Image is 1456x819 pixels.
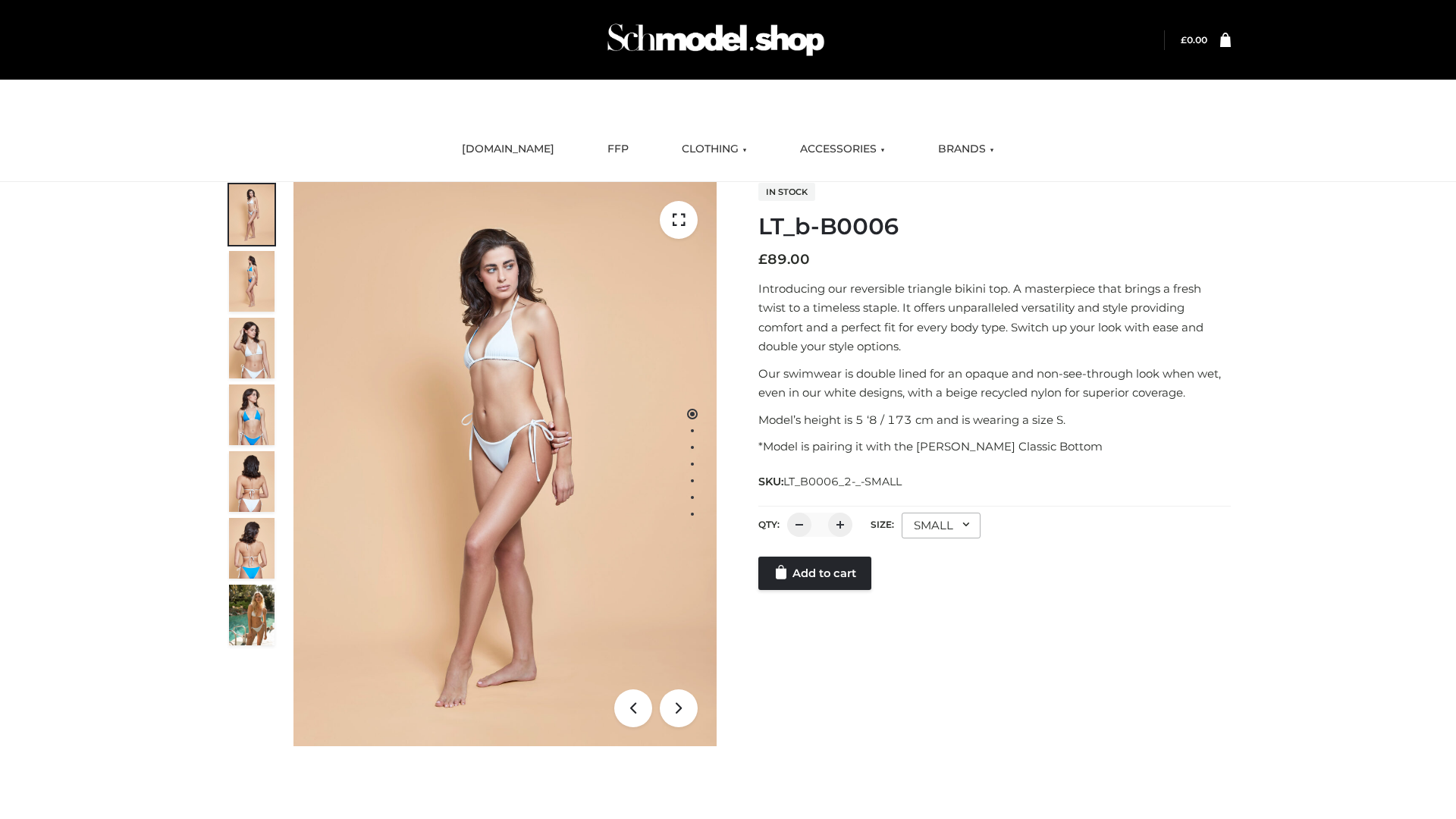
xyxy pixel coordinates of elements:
img: Schmodel Admin 964 [602,10,830,70]
label: Size: [871,519,894,530]
a: FFP [596,133,640,166]
bdi: 0.00 [1181,34,1207,45]
span: SKU: [758,472,903,491]
img: ArielClassicBikiniTop_CloudNine_AzureSky_OW114ECO_1 [293,182,717,746]
img: Arieltop_CloudNine_AzureSky2.jpg [229,585,275,645]
span: £ [758,251,767,268]
img: ArielClassicBikiniTop_CloudNine_AzureSky_OW114ECO_3-scaled.jpg [229,318,275,378]
a: BRANDS [927,133,1006,166]
label: QTY: [758,519,780,530]
p: Model’s height is 5 ‘8 / 173 cm and is wearing a size S. [758,410,1231,430]
a: CLOTHING [670,133,758,166]
span: £ [1181,34,1187,45]
a: Add to cart [758,557,871,590]
p: *Model is pairing it with the [PERSON_NAME] Classic Bottom [758,437,1231,457]
img: ArielClassicBikiniTop_CloudNine_AzureSky_OW114ECO_1-scaled.jpg [229,184,275,245]
a: £0.00 [1181,34,1207,45]
h1: LT_b-B0006 [758,213,1231,240]
p: Our swimwear is double lined for an opaque and non-see-through look when wet, even in our white d... [758,364,1231,403]
a: [DOMAIN_NAME] [450,133,566,166]
span: In stock [758,183,815,201]
bdi: 89.00 [758,251,810,268]
img: ArielClassicBikiniTop_CloudNine_AzureSky_OW114ECO_2-scaled.jpg [229,251,275,312]
span: LT_B0006_2-_-SMALL [783,475,902,488]
img: ArielClassicBikiniTop_CloudNine_AzureSky_OW114ECO_7-scaled.jpg [229,451,275,512]
p: Introducing our reversible triangle bikini top. A masterpiece that brings a fresh twist to a time... [758,279,1231,356]
img: ArielClassicBikiniTop_CloudNine_AzureSky_OW114ECO_4-scaled.jpg [229,384,275,445]
a: ACCESSORIES [789,133,896,166]
div: SMALL [902,513,981,538]
img: ArielClassicBikiniTop_CloudNine_AzureSky_OW114ECO_8-scaled.jpg [229,518,275,579]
